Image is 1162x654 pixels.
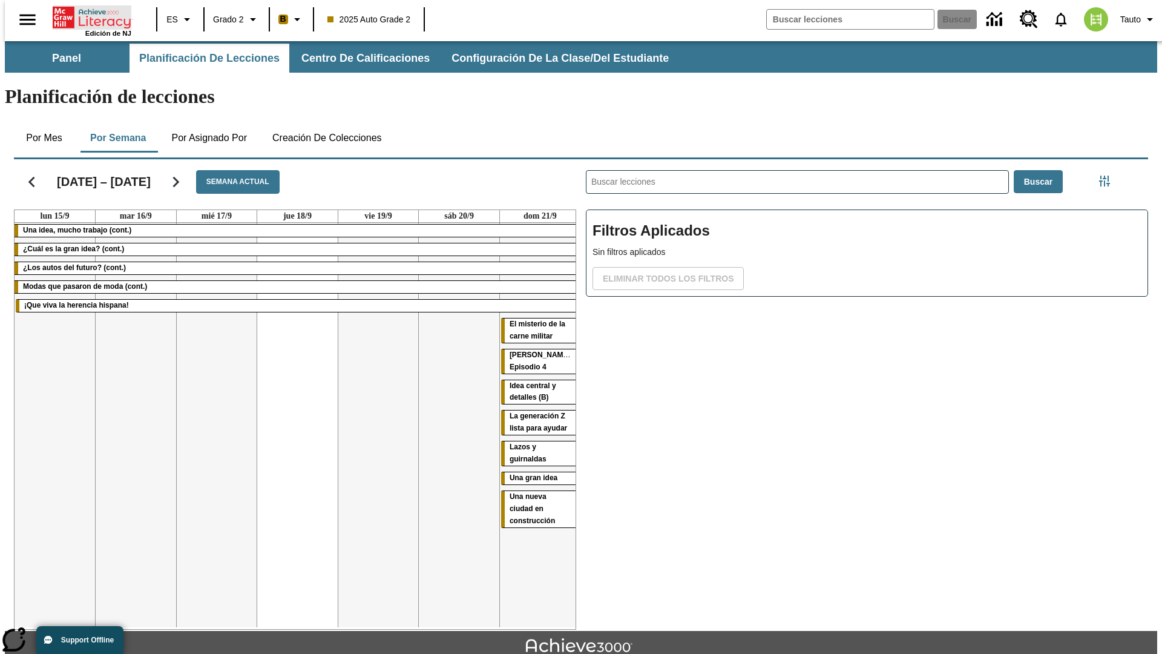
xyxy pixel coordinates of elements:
[1013,3,1045,36] a: Centro de recursos, Se abrirá en una pestaña nueva.
[24,301,129,309] span: ¡Que viva la herencia hispana!
[451,51,669,65] span: Configuración de la clase/del estudiante
[166,13,178,26] span: ES
[53,5,131,30] a: Portada
[292,44,439,73] button: Centro de calificaciones
[979,3,1013,36] a: Centro de información
[501,441,579,466] div: Lazos y guirnaldas
[1014,170,1063,194] button: Buscar
[36,626,123,654] button: Support Offline
[23,245,124,253] span: ¿Cuál es la gran idea? (cont.)
[23,282,147,291] span: Modas que pasaron de moda (cont.)
[208,8,265,30] button: Grado: Grado 2, Elige un grado
[61,636,114,644] span: Support Offline
[53,4,131,37] div: Portada
[510,320,565,340] span: El misterio de la carne militar
[510,474,557,482] span: Una gran idea
[52,51,81,65] span: Panel
[5,41,1157,73] div: Subbarra de navegación
[85,30,131,37] span: Edición de NJ
[4,154,576,630] div: Calendario
[1092,169,1117,193] button: Menú lateral de filtros
[510,381,556,402] span: Idea central y detalles (B)
[280,12,286,27] span: B
[161,8,200,30] button: Lenguaje: ES, Selecciona un idioma
[442,44,678,73] button: Configuración de la clase/del estudiante
[16,300,579,312] div: ¡Que viva la herencia hispana!
[15,225,580,237] div: Una idea, mucho trabajo (cont.)
[501,411,579,435] div: La generación Z lista para ayudar
[510,412,567,432] span: La generación Z lista para ayudar
[510,443,547,463] span: Lazos y guirnaldas
[5,85,1157,108] h1: Planificación de lecciones
[6,44,127,73] button: Panel
[281,210,314,222] a: 18 de septiembre de 2025
[199,210,234,222] a: 17 de septiembre de 2025
[16,167,47,197] button: Regresar
[586,210,1148,297] div: Filtros Aplicados
[501,349,579,374] div: Elena Menope: Episodio 4
[57,174,151,189] h2: [DATE] – [DATE]
[501,491,579,527] div: Una nueva ciudad en construcción
[442,210,476,222] a: 20 de septiembre de 2025
[23,226,131,234] span: Una idea, mucho trabajo (cont.)
[586,171,1008,193] input: Buscar lecciones
[592,216,1141,246] h2: Filtros Aplicados
[263,124,392,153] button: Creación de colecciones
[1045,4,1077,35] a: Notificaciones
[117,210,154,222] a: 16 de septiembre de 2025
[501,319,579,343] div: El misterio de la carne militar
[15,243,580,256] div: ¿Cuál es la gran idea? (cont.)
[10,2,45,38] button: Abrir el menú lateral
[501,380,579,405] div: Idea central y detalles (B)
[23,263,126,272] span: ¿Los autos del futuro? (cont.)
[274,8,309,30] button: Boost El color de la clase es anaranjado claro. Cambiar el color de la clase.
[80,124,156,153] button: Por semana
[767,10,934,29] input: Buscar campo
[139,51,280,65] span: Planificación de lecciones
[510,351,573,371] span: Elena Menope: Episodio 4
[14,124,74,153] button: Por mes
[162,124,257,153] button: Por asignado por
[1120,13,1141,26] span: Tauto
[1084,7,1108,31] img: avatar image
[5,44,680,73] div: Subbarra de navegación
[510,492,555,525] span: Una nueva ciudad en construcción
[213,13,244,26] span: Grado 2
[1115,8,1162,30] button: Perfil/Configuración
[38,210,72,222] a: 15 de septiembre de 2025
[15,281,580,293] div: Modas que pasaron de moda (cont.)
[160,167,191,197] button: Seguir
[1077,4,1115,35] button: Escoja un nuevo avatar
[521,210,559,222] a: 21 de septiembre de 2025
[592,246,1141,259] p: Sin filtros aplicados
[576,154,1148,630] div: Buscar
[15,262,580,274] div: ¿Los autos del futuro? (cont.)
[327,13,411,26] span: 2025 Auto Grade 2
[362,210,395,222] a: 19 de septiembre de 2025
[196,170,280,194] button: Semana actual
[301,51,430,65] span: Centro de calificaciones
[501,472,579,484] div: Una gran idea
[130,44,289,73] button: Planificación de lecciones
